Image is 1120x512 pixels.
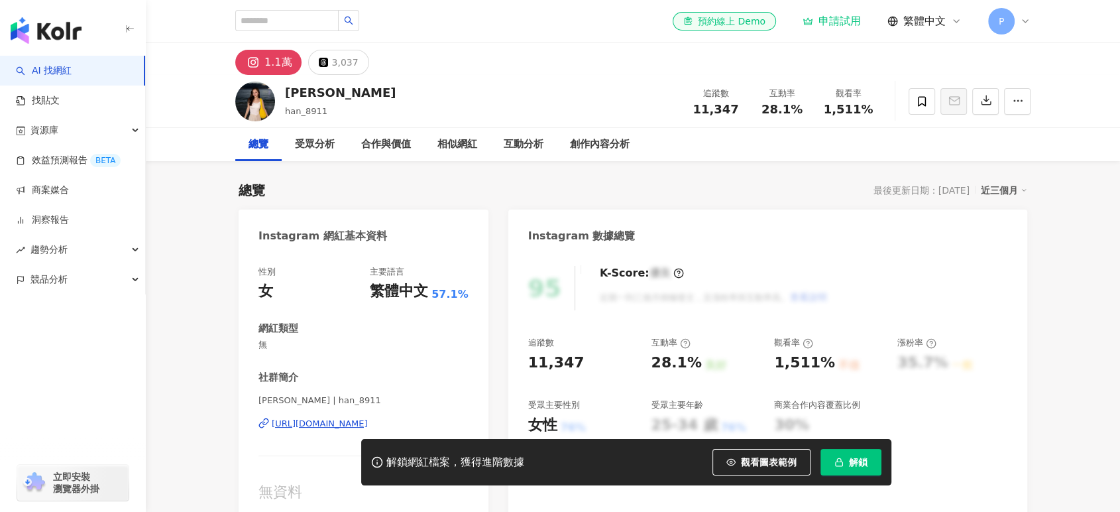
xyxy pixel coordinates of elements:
[897,337,936,349] div: 漲粉率
[528,415,557,436] div: 女性
[504,137,543,153] div: 互動分析
[258,229,387,243] div: Instagram 網紅基本資料
[774,353,835,373] div: 1,511%
[235,50,302,75] button: 1.1萬
[651,399,702,411] div: 受眾主要年齡
[16,245,25,255] span: rise
[528,229,636,243] div: Instagram 數據總覽
[285,106,327,116] span: han_8911
[331,53,358,72] div: 3,037
[774,337,813,349] div: 觀看率
[258,371,298,385] div: 社群簡介
[712,449,811,476] button: 觀看圖表範例
[17,465,129,501] a: chrome extension立即安裝 瀏覽器外掛
[16,64,72,78] a: searchAI 找網紅
[570,137,630,153] div: 創作內容分析
[757,87,807,100] div: 互動率
[30,265,68,294] span: 競品分析
[21,472,47,493] img: chrome extension
[651,337,690,349] div: 互動率
[11,17,82,44] img: logo
[437,137,477,153] div: 相似網紅
[16,94,60,107] a: 找貼文
[386,456,524,470] div: 解鎖網紅檔案，獲得進階數據
[981,182,1027,199] div: 近三個月
[258,395,469,407] span: [PERSON_NAME] | han_8911
[16,214,69,227] a: 洞察報告
[691,87,741,100] div: 追蹤數
[258,339,469,351] span: 無
[30,115,58,145] span: 資源庫
[53,471,99,495] span: 立即安裝 瀏覽器外掛
[823,87,873,100] div: 觀看率
[528,353,585,373] div: 11,347
[683,15,765,28] div: 預約線上 Demo
[693,102,738,116] span: 11,347
[258,322,298,336] div: 網紅類型
[849,457,868,468] span: 解鎖
[761,103,803,116] span: 28.1%
[774,399,860,411] div: 商業合作內容覆蓋比例
[361,137,411,153] div: 合作與價值
[903,14,946,29] span: 繁體中文
[249,137,268,153] div: 總覽
[16,184,69,197] a: 商案媒合
[820,449,881,476] button: 解鎖
[673,12,776,31] a: 預約線上 Demo
[285,84,396,101] div: [PERSON_NAME]
[344,16,353,25] span: search
[873,185,970,196] div: 最後更新日期：[DATE]
[824,103,873,116] span: 1,511%
[803,15,861,28] a: 申請試用
[308,50,368,75] button: 3,037
[431,287,469,302] span: 57.1%
[528,337,554,349] div: 追蹤數
[741,457,797,468] span: 觀看圖表範例
[264,53,292,72] div: 1.1萬
[235,82,275,121] img: KOL Avatar
[239,181,265,200] div: 總覽
[370,266,404,278] div: 主要語言
[295,137,335,153] div: 受眾分析
[30,235,68,265] span: 趨勢分析
[600,266,684,281] div: K-Score :
[999,14,1004,29] span: P
[651,353,701,373] div: 28.1%
[272,418,368,430] div: [URL][DOMAIN_NAME]
[258,281,273,302] div: 女
[370,281,428,302] div: 繁體中文
[258,418,469,430] a: [URL][DOMAIN_NAME]
[258,266,276,278] div: 性別
[16,154,121,167] a: 效益預測報告BETA
[528,399,580,411] div: 受眾主要性別
[258,482,469,503] div: 無資料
